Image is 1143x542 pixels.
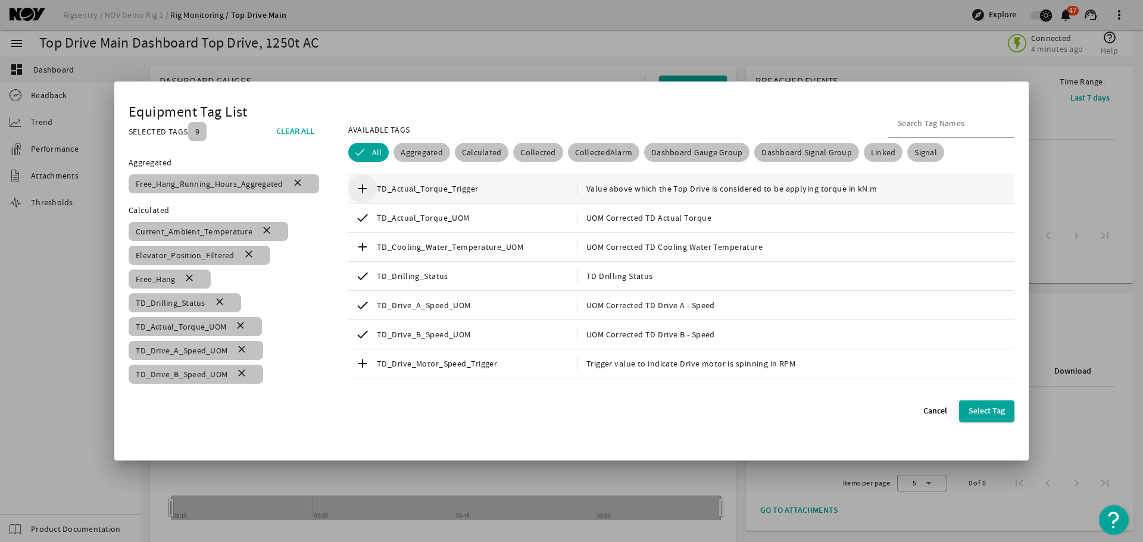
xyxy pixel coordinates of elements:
mat-icon: add [355,181,370,196]
span: TD_Actual_Torque_UOM [377,211,577,225]
span: TD_Drive_Motor_Speed_Trigger [377,356,577,371]
span: Linked [871,146,896,158]
span: TD_Drilling_Status [136,297,205,309]
div: Equipment Tag List [129,105,1014,120]
span: TD_Guide_Dolly_Cycle_Status [377,386,577,400]
span: Cancel [923,405,947,417]
span: TD_Drive_B_Speed_UOM [377,327,577,342]
mat-icon: add [355,240,370,254]
input: Search Tag Names [898,117,1005,129]
span: TD Drilling Status [576,269,652,283]
mat-icon: close [291,177,305,191]
span: UOM Corrected TD Cooling Water Temperature [576,240,762,254]
span: TD_Drive_A_Speed_UOM [136,344,227,356]
mat-icon: add [355,386,370,400]
span: TD_Drive_B_Speed_UOM [136,368,227,380]
span: TD_Drilling_Status [377,269,577,283]
div: SELECTED TAGS [129,124,188,139]
span: TD Guide Dolly Cycle Status (1 is one cycle is completed) [576,386,800,400]
div: AVAILABLE TAGS [348,123,410,137]
button: CLEAR ALL [271,121,319,142]
mat-icon: close [213,296,227,310]
span: UOM Corrected TD Actual Torque [576,211,711,225]
span: Collected [520,146,555,158]
mat-icon: close [260,224,274,239]
span: Trigger value to indicate Drive motor is spinning in RPM [576,356,795,371]
span: TD_Actual_Torque_Trigger [377,181,577,196]
span: Select Tag [969,405,1005,417]
span: TD_Cooling_Water_Temperature_UOM [377,240,577,254]
mat-icon: close [233,319,248,334]
mat-icon: close [182,272,196,286]
span: TD_Drive_A_Speed_UOM [377,298,577,312]
mat-icon: check [355,211,370,225]
span: Calculated [462,146,502,158]
div: Calculated [129,203,319,217]
span: UOM Corrected TD Drive B - Speed [576,327,714,342]
mat-icon: check [355,298,370,312]
span: Aggregated [401,146,443,158]
span: Elevator_Position_Filtered [136,249,235,261]
mat-icon: close [235,367,249,381]
mat-icon: check [355,327,370,342]
span: TD_Actual_Torque_UOM [136,321,226,333]
span: All [372,146,382,158]
span: Dashboard Signal Group [761,146,852,158]
mat-icon: close [235,343,249,358]
span: Current_Ambient_Temperature [136,225,252,237]
mat-icon: add [355,356,370,371]
span: Free_Hang_Running_Hours_Aggregated [136,178,283,190]
span: Dashboard Gauge Group [651,146,742,158]
span: CLEAR ALL [276,124,314,139]
button: Open Resource Center [1099,505,1129,535]
span: CollectedAlarm [575,146,633,158]
button: Cancel [916,400,954,422]
span: Value above which the Top Drive is considered to be applying torque in kN.m [576,181,877,196]
span: 9 [195,126,199,137]
mat-icon: check [355,269,370,283]
button: Select Tag [959,400,1014,422]
span: UOM Corrected TD Drive A - Speed [576,298,714,312]
mat-icon: close [242,248,256,262]
span: Free_Hang [136,273,175,285]
span: Signal [914,146,937,158]
div: Aggregated [129,155,319,170]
